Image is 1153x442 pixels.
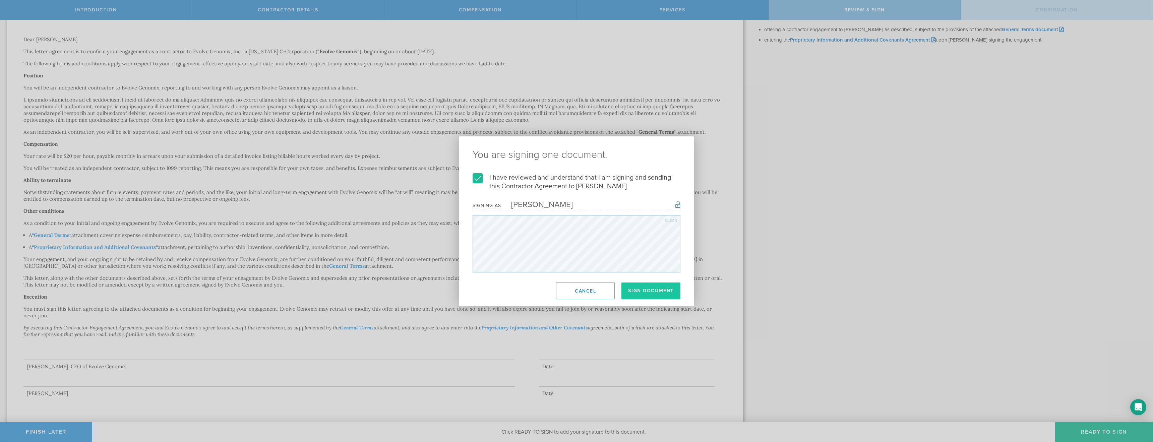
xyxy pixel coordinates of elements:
label: I have reviewed and understand that I am signing and sending this Contractor Agreement to [PERSON... [473,173,680,191]
div: Open Intercom Messenger [1130,399,1146,415]
button: Sign Document [621,282,680,299]
div: Signing as [473,203,501,208]
ng-pluralize: You are signing one document. [473,150,680,160]
div: [PERSON_NAME] [501,200,573,209]
button: Cancel [556,282,615,299]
